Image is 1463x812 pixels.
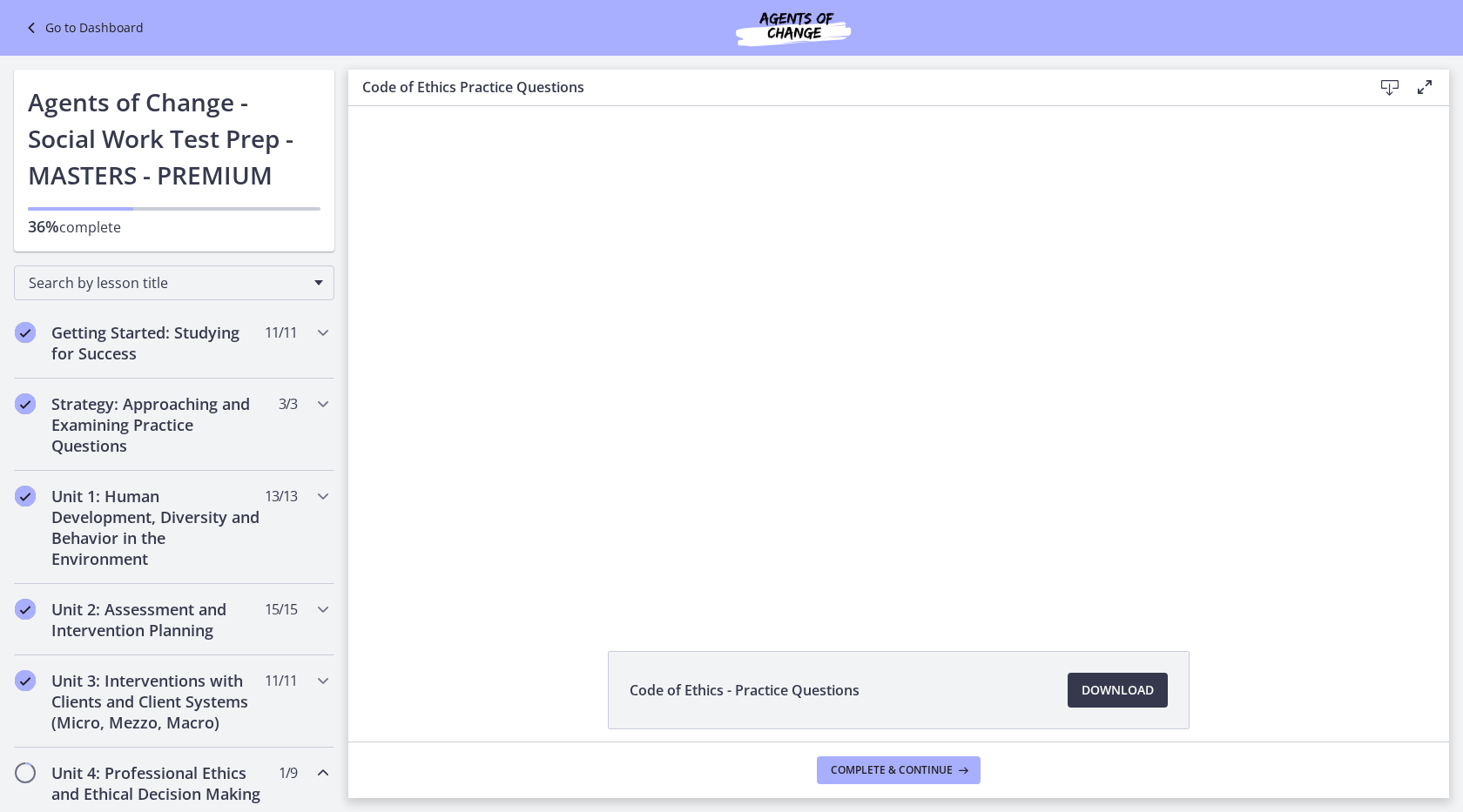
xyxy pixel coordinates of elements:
h2: Unit 3: Interventions with Clients and Client Systems (Micro, Mezzo, Macro) [51,670,264,733]
span: Download [1082,680,1154,701]
h2: Getting Started: Studying for Success [51,322,264,364]
i: Completed [15,322,36,343]
a: Download [1068,673,1168,708]
a: Go to Dashboard [21,17,144,38]
span: Search by lesson title [29,273,306,292]
span: 3 / 3 [279,393,297,414]
i: Completed [15,599,36,620]
span: 11 / 11 [265,670,297,691]
i: Completed [15,393,36,414]
i: Completed [15,670,36,691]
span: Code of Ethics - Practice Questions [630,680,860,701]
img: Agents of Change Social Work Test Prep [689,7,898,49]
span: 15 / 15 [265,599,297,620]
span: Complete & continue [831,763,953,777]
span: 1 / 9 [279,762,297,783]
span: 36% [28,216,59,237]
div: Search by lesson title [14,265,334,300]
p: complete [28,216,320,238]
span: 11 / 11 [265,322,297,343]
button: Complete & continue [817,756,981,784]
h3: Code of Ethics Practice Questions [362,77,1345,97]
h1: Agents of Change - Social Work Test Prep - MASTERS - PREMIUM [28,84,320,193]
i: Completed [15,486,36,507]
span: 13 / 13 [265,486,297,507]
h2: Strategy: Approaching and Examining Practice Questions [51,393,264,456]
h2: Unit 4: Professional Ethics and Ethical Decision Making [51,762,264,804]
iframe: Video Lesson [348,106,1449,611]
h2: Unit 2: Assessment and Intervention Planning [51,599,264,641]
h2: Unit 1: Human Development, Diversity and Behavior in the Environment [51,486,264,569]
